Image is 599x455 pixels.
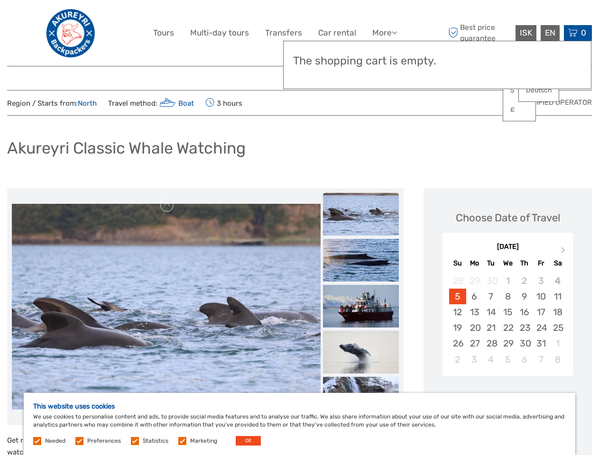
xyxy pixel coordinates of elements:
[449,336,466,351] div: Choose Sunday, October 26th, 2025
[143,437,168,445] label: Statistics
[265,26,302,40] a: Transfers
[503,101,535,118] a: £
[372,26,397,40] a: More
[108,96,194,109] span: Travel method:
[516,273,533,289] div: Not available Thursday, October 2nd, 2025
[449,352,466,367] div: Choose Sunday, November 2nd, 2025
[445,273,570,367] div: month 2025-10
[7,99,97,109] span: Region / Starts from:
[499,320,516,336] div: Choose Wednesday, October 22nd, 2025
[516,257,533,270] div: Th
[503,82,535,99] a: $
[44,7,97,59] img: Akureyri Backpackers TourDesk
[24,393,575,455] div: We use cookies to personalise content and ads, to provide social media features and to analyse ou...
[549,257,566,270] div: Sa
[449,304,466,320] div: Choose Sunday, October 12th, 2025
[483,257,499,270] div: Tu
[466,352,483,367] div: Choose Monday, November 3rd, 2025
[533,257,549,270] div: Fr
[549,352,566,367] div: Choose Saturday, November 8th, 2025
[549,320,566,336] div: Choose Saturday, October 25th, 2025
[520,28,532,37] span: ISK
[516,304,533,320] div: Choose Thursday, October 16th, 2025
[516,352,533,367] div: Choose Thursday, November 6th, 2025
[483,336,499,351] div: Choose Tuesday, October 28th, 2025
[157,99,194,108] a: Boat
[483,273,499,289] div: Not available Tuesday, September 30th, 2025
[519,82,559,99] a: Deutsch
[323,239,399,282] img: e850e30f02664b9abf36d78c9b8172b4_slider_thumbnail.jpeg
[205,96,242,109] span: 3 hours
[466,257,483,270] div: Mo
[293,55,581,68] h3: The shopping cart is empty.
[442,242,573,252] div: [DATE]
[499,304,516,320] div: Choose Wednesday, October 15th, 2025
[466,273,483,289] div: Not available Monday, September 29th, 2025
[446,22,513,43] span: Best price guarantee
[45,437,65,445] label: Needed
[318,26,356,40] a: Car rental
[483,352,499,367] div: Choose Tuesday, November 4th, 2025
[236,436,261,446] button: OK
[466,304,483,320] div: Choose Monday, October 13th, 2025
[78,99,97,108] a: North
[523,98,592,108] span: Verified Operator
[33,402,566,410] h5: This website uses cookies
[449,257,466,270] div: Su
[456,210,560,225] div: Choose Date of Travel
[516,289,533,304] div: Choose Thursday, October 9th, 2025
[323,193,399,236] img: fccd29a9bb884a9aa2fb778b764b4f64_slider_thumbnail.jpeg
[153,26,174,40] a: Tours
[483,289,499,304] div: Choose Tuesday, October 7th, 2025
[323,377,399,419] img: 5c84f09c23024340acd226cdfcee1e50_slider_thumbnail.jpeg
[483,320,499,336] div: Choose Tuesday, October 21st, 2025
[549,336,566,351] div: Choose Saturday, November 1st, 2025
[533,273,549,289] div: Not available Friday, October 3rd, 2025
[549,289,566,304] div: Choose Saturday, October 11th, 2025
[190,437,217,445] label: Marketing
[533,320,549,336] div: Choose Friday, October 24th, 2025
[516,336,533,351] div: Choose Thursday, October 30th, 2025
[580,28,588,37] span: 0
[499,336,516,351] div: Choose Wednesday, October 29th, 2025
[190,26,249,40] a: Multi-day tours
[449,320,466,336] div: Choose Sunday, October 19th, 2025
[557,245,572,260] button: Next Month
[87,437,121,445] label: Preferences
[323,331,399,373] img: ea36450a0e90406e8d0ff7e594957cdd_slider_thumbnail.jpeg
[533,352,549,367] div: Choose Friday, November 7th, 2025
[466,336,483,351] div: Choose Monday, October 27th, 2025
[499,257,516,270] div: We
[12,204,321,409] img: fccd29a9bb884a9aa2fb778b764b4f64_main_slider.jpeg
[533,304,549,320] div: Choose Friday, October 17th, 2025
[323,285,399,328] img: e025e8b4b8bd46cc9e119526ad21297e_slider_thumbnail.jpeg
[549,304,566,320] div: Choose Saturday, October 18th, 2025
[549,273,566,289] div: Not available Saturday, October 4th, 2025
[541,25,560,41] div: EN
[499,352,516,367] div: Choose Wednesday, November 5th, 2025
[7,138,246,158] h1: Akureyri Classic Whale Watching
[449,289,466,304] div: Choose Sunday, October 5th, 2025
[499,273,516,289] div: Not available Wednesday, October 1st, 2025
[483,304,499,320] div: Choose Tuesday, October 14th, 2025
[499,289,516,304] div: Choose Wednesday, October 8th, 2025
[516,320,533,336] div: Choose Thursday, October 23rd, 2025
[533,289,549,304] div: Choose Friday, October 10th, 2025
[449,273,466,289] div: Not available Sunday, September 28th, 2025
[466,289,483,304] div: Choose Monday, October 6th, 2025
[533,336,549,351] div: Choose Friday, October 31st, 2025
[466,320,483,336] div: Choose Monday, October 20th, 2025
